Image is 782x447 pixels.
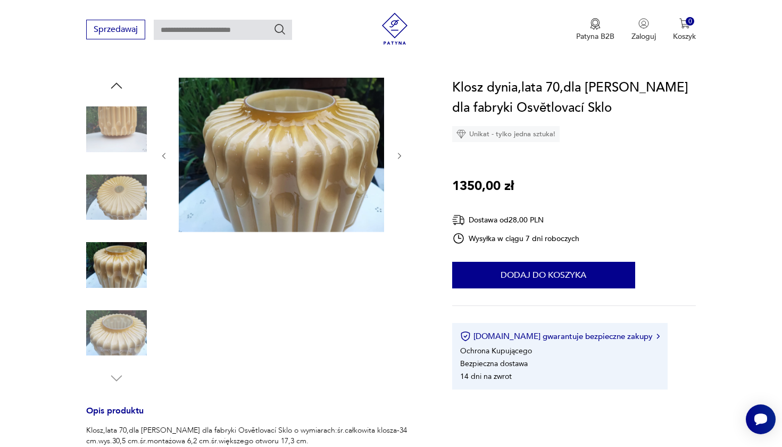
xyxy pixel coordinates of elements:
[590,18,601,30] img: Ikona medalu
[452,232,580,245] div: Wysyłka w ciągu 7 dni roboczych
[86,167,147,228] img: Zdjęcie produktu Klosz dynia,lata 70,dla Karel Wolf dla fabryki Osvětlovací Sklo
[452,176,514,196] p: 1350,00 zł
[452,126,560,142] div: Unikat - tylko jedna sztuka!
[86,99,147,160] img: Zdjęcie produktu Klosz dynia,lata 70,dla Karel Wolf dla fabryki Osvětlovací Sklo
[452,78,696,118] h1: Klosz dynia,lata 70,dla [PERSON_NAME] dla fabryki Osvětlovací Sklo
[746,404,776,434] iframe: Smartsupp widget button
[179,78,384,232] img: Zdjęcie produktu Klosz dynia,lata 70,dla Karel Wolf dla fabryki Osvětlovací Sklo
[456,129,466,139] img: Ikona diamentu
[86,408,427,425] h3: Opis produktu
[631,31,656,42] p: Zaloguj
[452,213,580,227] div: Dostawa od 28,00 PLN
[86,20,145,39] button: Sprzedawaj
[460,331,660,342] button: [DOMAIN_NAME] gwarantuje bezpieczne zakupy
[460,346,532,356] li: Ochrona Kupującego
[686,17,695,26] div: 0
[638,18,649,29] img: Ikonka użytkownika
[379,13,411,45] img: Patyna - sklep z meblami i dekoracjami vintage
[86,425,427,446] p: Klosz,lata 70,dla [PERSON_NAME] dla fabryki Osvětlovací Sklo o wymiarach:śr.całkowita klosza-34 c...
[460,359,528,369] li: Bezpieczna dostawa
[631,18,656,42] button: Zaloguj
[673,18,696,42] button: 0Koszyk
[679,18,690,29] img: Ikona koszyka
[86,235,147,295] img: Zdjęcie produktu Klosz dynia,lata 70,dla Karel Wolf dla fabryki Osvětlovací Sklo
[460,331,471,342] img: Ikona certyfikatu
[452,262,635,288] button: Dodaj do koszyka
[460,371,512,382] li: 14 dni na zwrot
[673,31,696,42] p: Koszyk
[576,18,614,42] button: Patyna B2B
[452,213,465,227] img: Ikona dostawy
[656,334,660,339] img: Ikona strzałki w prawo
[576,18,614,42] a: Ikona medaluPatyna B2B
[86,303,147,363] img: Zdjęcie produktu Klosz dynia,lata 70,dla Karel Wolf dla fabryki Osvětlovací Sklo
[576,31,614,42] p: Patyna B2B
[273,23,286,36] button: Szukaj
[86,27,145,34] a: Sprzedawaj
